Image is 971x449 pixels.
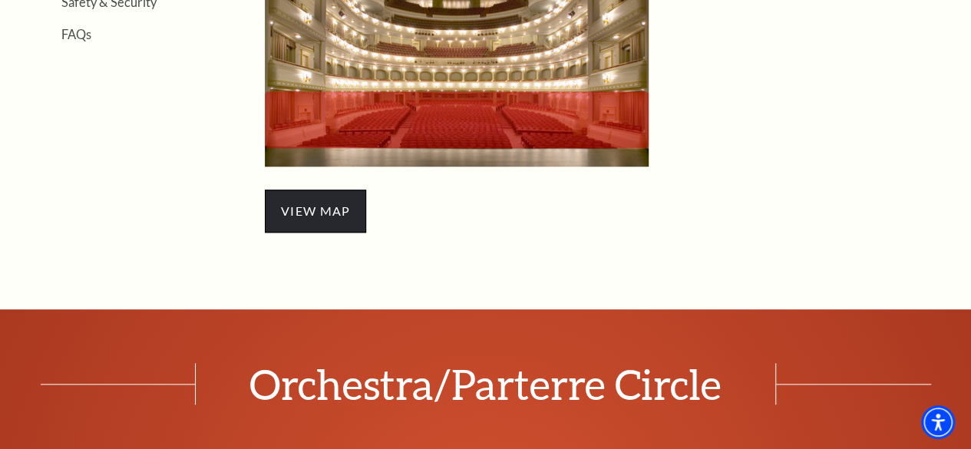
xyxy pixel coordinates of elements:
div: Accessibility Menu [921,405,955,439]
span: Orchestra/Parterre Circle [195,363,776,404]
a: Orchestra/Parterre Circle Seating Map - open in a new tab [265,35,649,52]
a: FAQs [61,27,91,41]
a: view map - open in a new tab [265,201,366,219]
span: view map [265,190,366,233]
